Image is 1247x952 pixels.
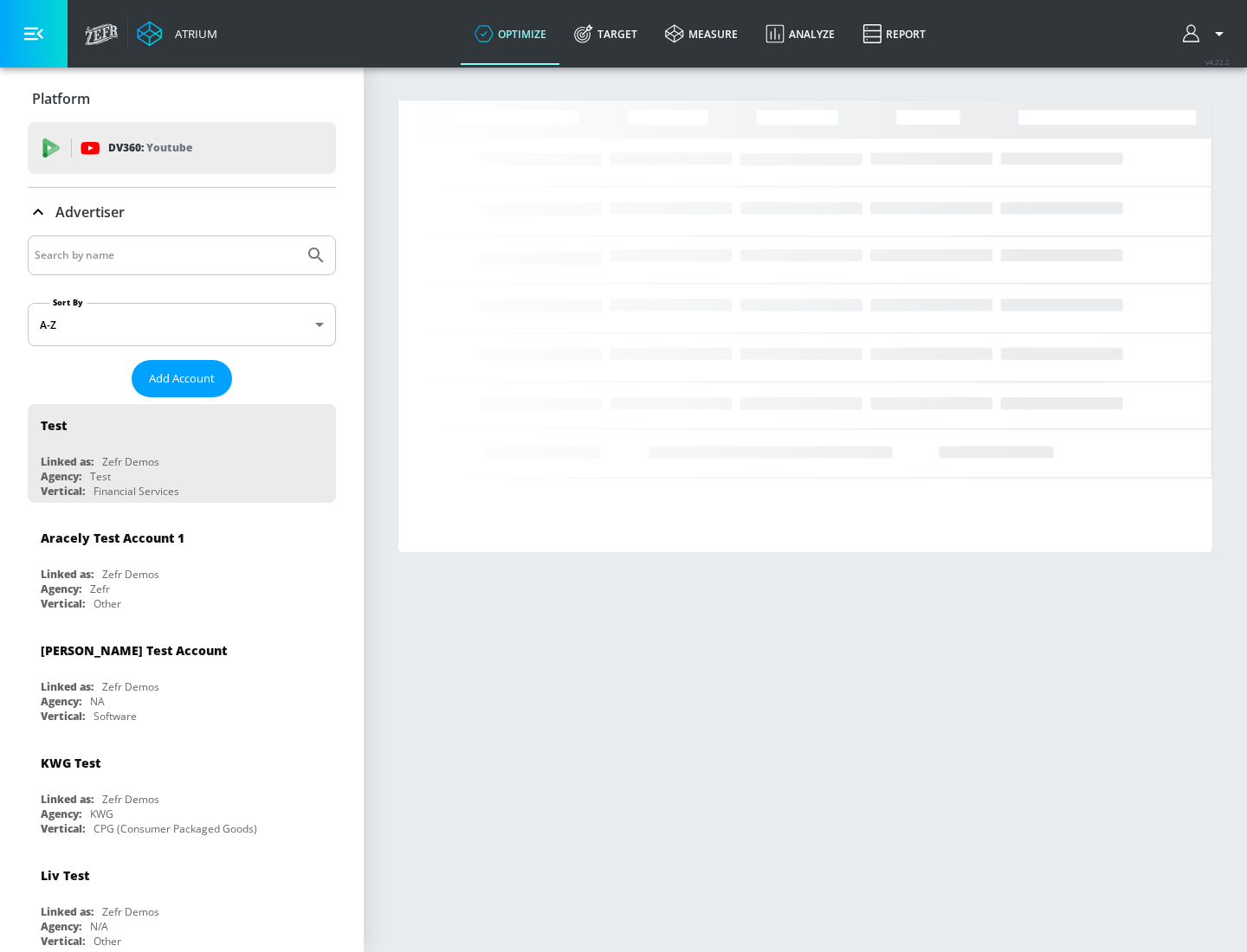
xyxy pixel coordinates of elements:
[94,484,179,499] div: Financial Services
[28,629,336,728] div: [PERSON_NAME] Test AccountLinked as:Zefr DemosAgency:NAVertical:Software
[90,469,111,484] div: Test
[28,74,336,123] div: Platform
[28,303,336,346] div: A-Z
[55,203,125,222] p: Advertiser
[41,596,85,611] div: Vertical:
[849,3,940,65] a: Report
[41,417,67,434] div: Test
[102,904,159,919] div: Zefr Demos
[102,454,159,469] div: Zefr Demos
[28,404,336,503] div: TestLinked as:Zefr DemosAgency:TestVertical:Financial Services
[41,582,81,596] div: Agency:
[41,530,184,546] div: Aracely Test Account 1
[28,742,336,840] div: KWG TestLinked as:Zefr DemosAgency:KWGVertical:CPG (Consumer Packaged Goods)
[168,26,217,42] div: Atrium
[41,709,85,724] div: Vertical:
[146,138,192,157] p: Youtube
[41,454,94,469] div: Linked as:
[35,244,297,267] input: Search by name
[90,694,105,709] div: NA
[102,567,159,582] div: Zefr Demos
[41,642,227,659] div: [PERSON_NAME] Test Account
[461,3,560,65] a: optimize
[1205,57,1230,67] span: v 4.22.2
[149,369,215,389] span: Add Account
[41,567,94,582] div: Linked as:
[94,821,257,836] div: CPG (Consumer Packaged Goods)
[94,596,121,611] div: Other
[28,517,336,615] div: Aracely Test Account 1Linked as:Zefr DemosAgency:ZefrVertical:Other
[41,679,94,694] div: Linked as:
[41,904,94,919] div: Linked as:
[651,3,752,65] a: measure
[102,792,159,807] div: Zefr Demos
[41,867,89,884] div: Liv Test
[94,709,137,724] div: Software
[41,484,85,499] div: Vertical:
[41,792,94,807] div: Linked as:
[90,807,113,821] div: KWG
[90,919,108,934] div: N/A
[94,934,121,949] div: Other
[49,297,87,308] label: Sort By
[41,469,81,484] div: Agency:
[90,582,110,596] div: Zefr
[41,934,85,949] div: Vertical:
[752,3,849,65] a: Analyze
[28,188,336,236] div: Advertiser
[560,3,651,65] a: Target
[102,679,159,694] div: Zefr Demos
[41,919,81,934] div: Agency:
[32,89,90,108] p: Platform
[41,694,81,709] div: Agency:
[41,821,85,836] div: Vertical:
[132,360,232,397] button: Add Account
[41,755,100,771] div: KWG Test
[137,21,217,47] a: Atrium
[108,138,192,158] p: DV360:
[28,122,336,174] div: DV360: Youtube
[41,807,81,821] div: Agency:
